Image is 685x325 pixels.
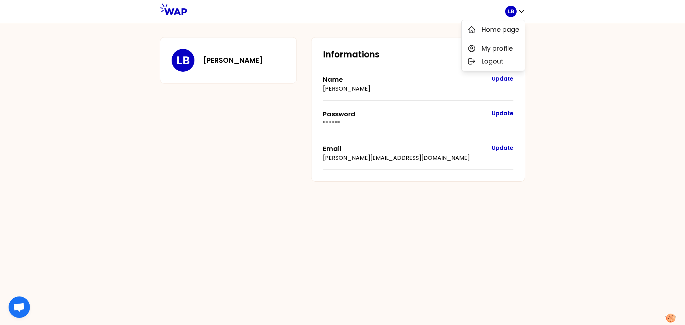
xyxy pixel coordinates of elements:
[482,25,519,35] span: Home page
[323,154,484,162] p: [PERSON_NAME][EMAIL_ADDRESS][DOMAIN_NAME]
[323,85,484,93] p: [PERSON_NAME]
[492,75,513,83] button: Update
[323,110,355,118] label: Password
[461,20,525,71] div: LB
[482,56,503,66] span: Logout
[323,144,341,153] label: Email
[505,6,525,17] button: LB
[492,109,513,118] button: Update
[323,49,513,60] h2: Informations
[323,75,343,84] label: Name
[482,44,513,54] span: My profile
[9,296,30,318] div: Open chat
[203,55,263,65] h3: [PERSON_NAME]
[508,8,514,15] p: LB
[177,54,190,67] p: LB
[492,144,513,152] button: Update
